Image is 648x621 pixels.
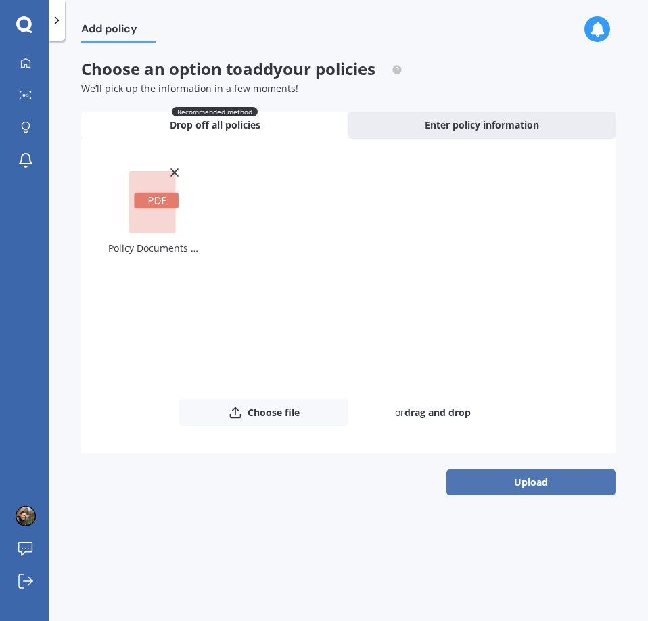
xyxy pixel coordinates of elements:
[108,239,200,257] div: Policy Documents - Andrew Gerbich.pdf
[16,506,36,526] img: AGNmyxZZv9ZDe3vwdBiOp8Daya3uo0X9T8_CNMWpQqrVAEU=s96-c
[170,118,260,132] span: Drop off all policies
[179,399,348,426] button: Choose file
[404,406,471,419] b: drag and drop
[172,107,258,116] span: Recommended method
[425,118,539,132] span: Enter policy information
[81,22,156,41] span: Add policy
[446,469,616,495] button: Upload
[81,57,402,80] span: Choose an option
[226,57,375,80] span: to add your policies
[348,399,517,426] div: or
[81,82,298,95] span: We’ll pick up the information in a few moments!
